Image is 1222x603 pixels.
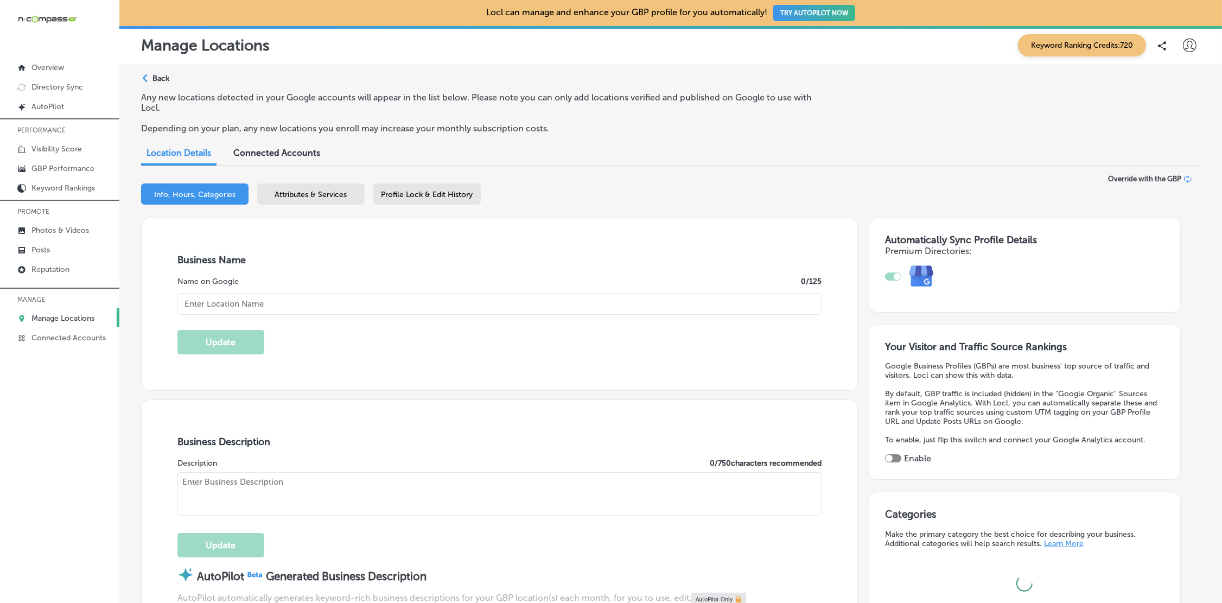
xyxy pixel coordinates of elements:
[31,164,94,173] p: GBP Performance
[1108,175,1181,183] span: Override with the GBP
[885,530,1164,548] p: Make the primary category the best choice for describing your business. Additional categories wil...
[1018,34,1146,56] span: Keyword Ranking Credits: 720
[885,435,1164,445] p: To enable, just flip this switch and connect your Google Analytics account.
[177,293,822,315] input: Enter Location Name
[801,277,822,286] label: 0 /125
[177,277,239,286] label: Name on Google
[31,226,89,235] p: Photos & Videos
[901,256,942,297] img: e7ababfa220611ac49bdb491a11684a6.png
[141,123,830,134] p: Depending on your plan, any new locations you enroll may increase your monthly subscription costs.
[31,63,64,72] p: Overview
[885,508,1164,524] h3: Categories
[177,330,264,354] button: Update
[31,144,82,154] p: Visibility Score
[275,190,347,199] span: Attributes & Services
[177,459,217,468] label: Description
[154,190,236,199] span: Info, Hours, Categories
[885,389,1164,426] p: By default, GBP traffic is included (hidden) in the "Google Organic" Sources item in Google Analy...
[152,74,169,83] p: Back
[244,570,266,579] img: Beta
[233,148,320,158] span: Connected Accounts
[1044,539,1084,548] a: Learn More
[31,245,50,255] p: Posts
[885,361,1164,380] p: Google Business Profiles (GBPs) are most business' top source of traffic and visitors. Locl can s...
[17,14,77,24] img: 660ab0bf-5cc7-4cb8-ba1c-48b5ae0f18e60NCTV_CLogo_TV_Black_-500x88.png
[904,453,931,464] label: Enable
[885,341,1164,353] h3: Your Visitor and Traffic Source Rankings
[147,148,211,158] span: Location Details
[31,333,106,342] p: Connected Accounts
[177,254,822,266] h3: Business Name
[31,183,95,193] p: Keyword Rankings
[773,5,855,21] button: TRY AUTOPILOT NOW
[197,570,427,583] strong: AutoPilot Generated Business Description
[381,190,473,199] span: Profile Lock & Edit History
[31,102,64,111] p: AutoPilot
[141,92,830,113] p: Any new locations detected in your Google accounts will appear in the list below. Please note you...
[177,436,822,448] h3: Business Description
[31,82,83,92] p: Directory Sync
[31,265,69,274] p: Reputation
[177,533,264,557] button: Update
[31,314,94,323] p: Manage Locations
[177,567,194,583] img: autopilot-icon
[141,36,270,54] p: Manage Locations
[885,246,1164,256] h4: Premium Directories:
[885,234,1164,246] h3: Automatically Sync Profile Details
[710,459,822,468] label: 0 / 750 characters recommended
